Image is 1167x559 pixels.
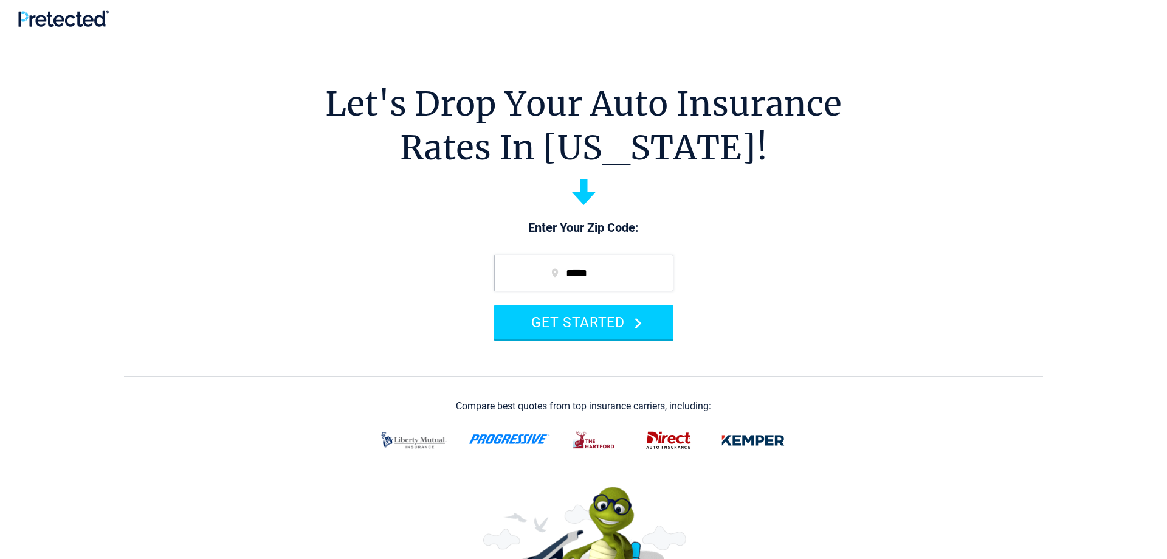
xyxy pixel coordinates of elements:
img: liberty [374,425,454,456]
img: direct [639,425,698,456]
img: thehartford [565,425,624,456]
img: kemper [713,425,793,456]
img: Pretected Logo [18,10,109,27]
button: GET STARTED [494,305,673,339]
input: zip code [494,255,673,291]
img: progressive [469,434,550,444]
div: Compare best quotes from top insurance carriers, including: [456,401,711,412]
h1: Let's Drop Your Auto Insurance Rates In [US_STATE]! [325,82,842,170]
p: Enter Your Zip Code: [482,220,686,237]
